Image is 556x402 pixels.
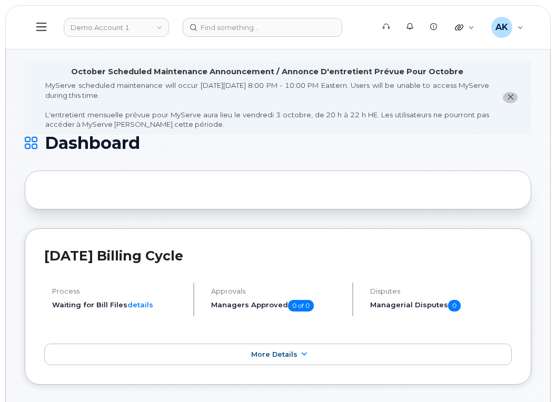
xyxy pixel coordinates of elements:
[448,300,461,311] span: 0
[52,300,184,310] li: Waiting for Bill Files
[251,350,297,358] span: More Details
[71,66,463,77] div: October Scheduled Maintenance Announcement / Annonce D'entretient Prévue Pour Octobre
[44,248,512,264] h2: [DATE] Billing Cycle
[211,287,343,295] h4: Approvals
[503,92,518,103] button: close notification
[370,287,512,295] h4: Disputes
[45,135,140,151] span: Dashboard
[288,300,314,311] span: 0 of 0
[127,300,153,309] a: details
[211,300,343,311] h5: Managers Approved
[52,287,184,295] h4: Process
[45,81,489,129] div: MyServe scheduled maintenance will occur [DATE][DATE] 8:00 PM - 10:00 PM Eastern. Users will be u...
[370,300,512,311] h5: Managerial Disputes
